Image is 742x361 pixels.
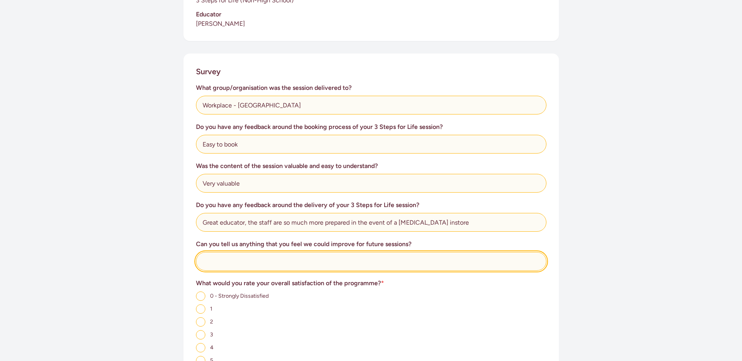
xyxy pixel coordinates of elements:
h3: Do you have any feedback around the delivery of your 3 Steps for Life session? [196,200,546,210]
span: 4 [210,344,214,351]
input: 1 [196,304,205,314]
p: [PERSON_NAME] [196,19,546,29]
h3: What would you rate your overall satisfaction of the programme? [196,279,546,288]
input: 3 [196,330,205,340]
span: 3 [210,331,213,338]
h3: Do you have any feedback around the booking process of your 3 Steps for Life session? [196,122,546,132]
input: 0 - Strongly Dissatisfied [196,291,205,301]
input: 4 [196,343,205,352]
h3: Was the content of the session valuable and easy to understand? [196,161,546,171]
input: 2 [196,317,205,327]
h3: Can you tell us anything that you feel we could improve for future sessions? [196,239,546,249]
h3: What group/organisation was the session delivered to? [196,83,546,93]
h2: Survey [196,66,221,77]
span: 0 - Strongly Dissatisfied [210,293,269,299]
span: 2 [210,318,213,325]
span: 1 [210,306,212,312]
h3: Educator [196,10,546,19]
